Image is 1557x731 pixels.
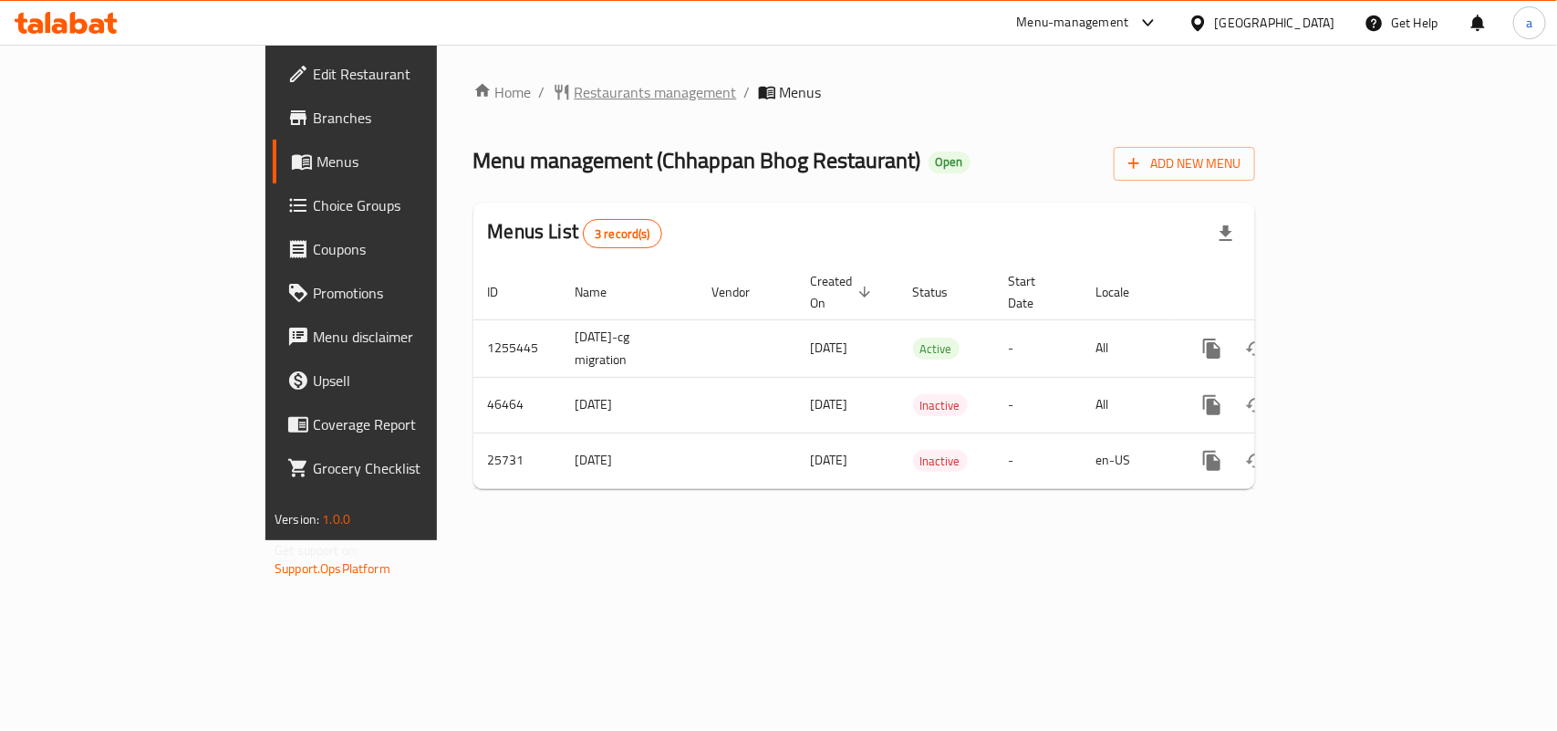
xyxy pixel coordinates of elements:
span: Add New Menu [1128,152,1240,175]
li: / [539,81,545,103]
span: Choice Groups [313,194,511,216]
span: Upsell [313,370,511,392]
a: Support.OpsPlatform [275,557,390,580]
span: 1.0.0 [322,507,350,531]
span: Version: [275,507,319,531]
div: Inactive [913,450,968,472]
td: [DATE] [561,377,698,433]
nav: breadcrumb [473,81,1255,103]
td: en-US [1082,433,1176,488]
div: Open [929,151,971,173]
span: Coverage Report [313,413,511,435]
button: Change Status [1234,383,1278,427]
a: Edit Restaurant [273,52,525,96]
span: Vendor [712,281,774,303]
a: Branches [273,96,525,140]
div: Inactive [913,394,968,416]
a: Menus [273,140,525,183]
span: Edit Restaurant [313,63,511,85]
button: more [1190,327,1234,371]
span: Active [913,339,960,360]
div: Active [913,338,960,360]
h2: Menus List [488,218,662,248]
a: Coverage Report [273,402,525,446]
button: Add New Menu [1114,147,1255,181]
td: All [1082,377,1176,433]
span: Locale [1096,281,1154,303]
span: [DATE] [811,336,848,360]
a: Upsell [273,359,525,402]
div: Menu-management [1017,12,1129,34]
a: Choice Groups [273,183,525,227]
td: - [994,319,1082,377]
div: Total records count [583,219,662,248]
div: [GEOGRAPHIC_DATA] [1215,13,1335,33]
a: Coupons [273,227,525,271]
span: Get support on: [275,538,358,562]
span: Menu disclaimer [313,326,511,348]
td: All [1082,319,1176,377]
span: ID [488,281,523,303]
th: Actions [1176,265,1380,320]
a: Promotions [273,271,525,315]
span: Inactive [913,451,968,472]
button: more [1190,439,1234,483]
span: a [1526,13,1532,33]
span: 3 record(s) [584,225,661,243]
span: Inactive [913,395,968,416]
button: more [1190,383,1234,427]
span: Menus [780,81,822,103]
span: Created On [811,270,877,314]
span: [DATE] [811,448,848,472]
td: [DATE] [561,433,698,488]
span: Coupons [313,238,511,260]
span: Grocery Checklist [313,457,511,479]
button: Change Status [1234,439,1278,483]
span: Open [929,154,971,170]
div: Export file [1204,212,1248,256]
span: Promotions [313,282,511,304]
a: Menu disclaimer [273,315,525,359]
span: Menu management ( Chhappan Bhog Restaurant ) [473,140,921,181]
span: Restaurants management [575,81,737,103]
span: Start Date [1009,270,1060,314]
td: [DATE]-cg migration [561,319,698,377]
span: Branches [313,107,511,129]
a: Grocery Checklist [273,446,525,490]
button: Change Status [1234,327,1278,371]
a: Restaurants management [553,81,737,103]
td: - [994,433,1082,488]
table: enhanced table [473,265,1380,489]
span: Name [576,281,631,303]
span: Status [913,281,972,303]
li: / [744,81,751,103]
span: Menus [317,151,511,172]
span: [DATE] [811,392,848,416]
td: - [994,377,1082,433]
